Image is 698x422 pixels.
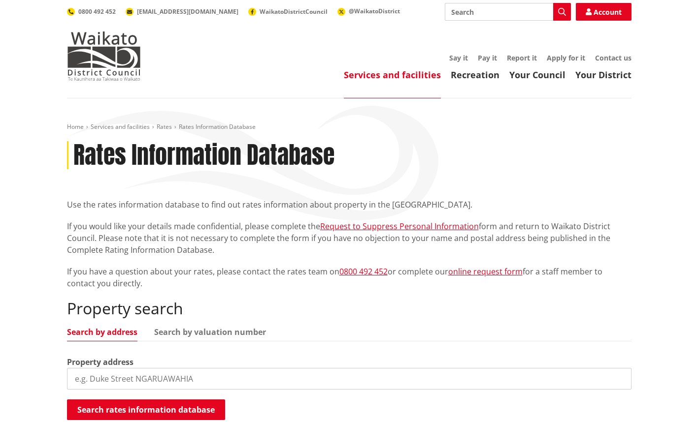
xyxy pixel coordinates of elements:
[576,3,632,21] a: Account
[507,53,537,62] a: Report it
[260,7,328,16] span: WaikatoDistrictCouncil
[445,3,571,21] input: Search input
[478,53,497,62] a: Pay it
[248,7,328,16] a: WaikatoDistrictCouncil
[575,69,632,81] a: Your District
[449,53,468,62] a: Say it
[448,266,523,277] a: online request form
[157,122,172,131] a: Rates
[78,7,116,16] span: 0800 492 452
[73,141,334,170] h1: Rates Information Database
[126,7,238,16] a: [EMAIL_ADDRESS][DOMAIN_NAME]
[67,199,632,211] p: Use the rates information database to find out rates information about property in the [GEOGRAPHI...
[67,328,137,336] a: Search by address
[67,123,632,131] nav: breadcrumb
[154,328,266,336] a: Search by valuation number
[67,368,632,390] input: e.g. Duke Street NGARUAWAHIA
[339,266,388,277] a: 0800 492 452
[67,299,632,318] h2: Property search
[67,31,141,81] img: Waikato District Council - Te Kaunihera aa Takiwaa o Waikato
[91,122,150,131] a: Services and facilities
[67,399,225,420] button: Search rates information database
[67,356,133,368] label: Property address
[67,7,116,16] a: 0800 492 452
[320,221,479,232] a: Request to Suppress Personal Information
[179,122,256,131] span: Rates Information Database
[67,266,632,289] p: If you have a question about your rates, please contact the rates team on or complete our for a s...
[595,53,632,62] a: Contact us
[67,122,84,131] a: Home
[547,53,585,62] a: Apply for it
[349,7,400,15] span: @WaikatoDistrict
[337,7,400,15] a: @WaikatoDistrict
[451,69,499,81] a: Recreation
[137,7,238,16] span: [EMAIL_ADDRESS][DOMAIN_NAME]
[67,220,632,256] p: If you would like your details made confidential, please complete the form and return to Waikato ...
[344,69,441,81] a: Services and facilities
[509,69,565,81] a: Your Council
